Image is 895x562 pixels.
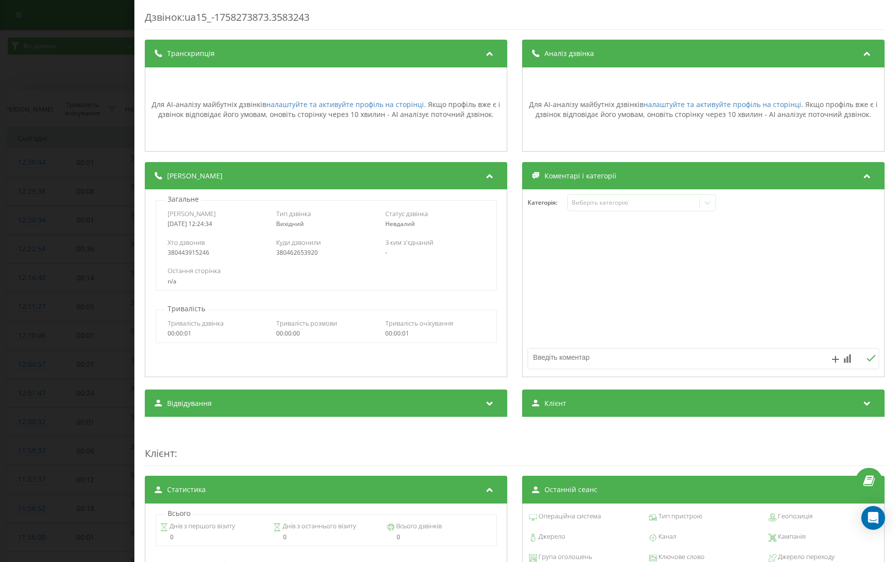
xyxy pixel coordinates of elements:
[266,100,424,109] a: налаштуйте та активуйте профіль на сторінці
[276,220,304,228] span: Вихідний
[167,209,215,218] span: [PERSON_NAME]
[385,220,415,228] span: Невдалий
[544,485,597,495] span: Останній сеанс
[167,266,220,275] span: Остання сторінка
[776,552,835,562] span: Джерело переходу
[165,508,193,518] p: Всього
[385,330,484,337] div: 00:00:01
[167,485,206,495] span: Статистика
[167,278,484,285] div: n/a
[167,221,266,227] div: [DATE] 12:24:34
[656,511,702,521] span: Тип пристрою
[167,238,204,247] span: Хто дзвонив
[167,319,223,328] span: Тривалість дзвінка
[385,249,484,256] div: -
[145,447,175,460] span: Клієнт
[571,199,695,207] div: Виберіть категорію
[167,171,223,181] span: [PERSON_NAME]
[385,319,453,328] span: Тривалість очікування
[167,49,215,58] span: Транскрипція
[276,249,375,256] div: 380462653920
[528,100,879,119] div: Для AI-аналізу майбутніх дзвінків . Якщо профіль вже є і дзвінок відповідає його умовам, оновіть ...
[656,532,676,542] span: Канал
[395,521,442,531] span: Всього дзвінків
[165,194,201,204] p: Загальне
[281,521,356,531] span: Днів з останнього візиту
[273,534,379,541] div: 0
[150,100,502,119] div: Для AI-аналізу майбутніх дзвінків . Якщо профіль вже є і дзвінок відповідає його умовам, оновіть ...
[276,319,337,328] span: Тривалість розмови
[145,427,885,466] div: :
[528,199,567,206] h4: Категорія :
[168,521,235,531] span: Днів з першого візиту
[276,209,311,218] span: Тип дзвінка
[537,552,592,562] span: Група оголошень
[776,511,813,521] span: Геопозиція
[167,330,266,337] div: 00:00:01
[145,10,885,30] div: Дзвінок : ua15_-1758273873.3583243
[644,100,801,109] a: налаштуйте та активуйте профіль на сторінці
[544,398,566,408] span: Клієнт
[276,238,321,247] span: Куди дзвонили
[861,506,885,530] div: Open Intercom Messenger
[167,249,266,256] div: 380443915246
[544,171,616,181] span: Коментарі і категорії
[276,330,375,337] div: 00:00:00
[160,534,265,541] div: 0
[167,398,212,408] span: Відвідування
[165,304,208,314] p: Тривалість
[544,49,594,58] span: Аналіз дзвінка
[537,511,601,521] span: Операційна система
[537,532,565,542] span: Джерело
[385,238,433,247] span: З ким з'єднаний
[656,552,704,562] span: Ключове слово
[387,534,492,541] div: 0
[776,532,806,542] span: Кампанія
[385,209,428,218] span: Статус дзвінка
